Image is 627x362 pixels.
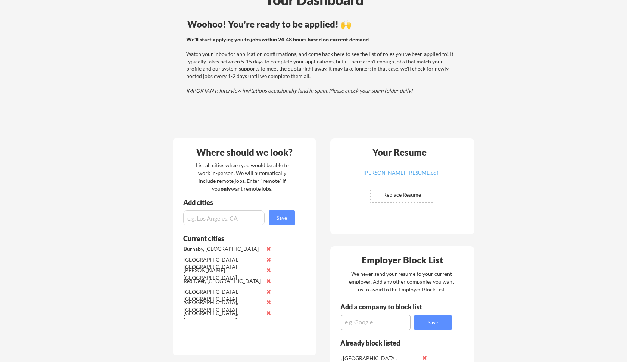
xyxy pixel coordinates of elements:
[186,36,455,94] div: Watch your inbox for application confirmations, and come back here to see the list of roles you'v...
[175,148,314,157] div: Where should we look?
[184,266,262,281] div: [PERSON_NAME][GEOGRAPHIC_DATA]
[183,199,297,206] div: Add cities
[333,256,472,265] div: Employer Block List
[340,340,442,346] div: Already block listed
[357,170,446,175] div: [PERSON_NAME] - RESUME.pdf
[357,170,446,182] a: [PERSON_NAME] - RESUME.pdf
[183,210,265,225] input: e.g. Los Angeles, CA
[349,270,455,293] div: We never send your resume to your current employer. Add any other companies you want us to avoid ...
[187,20,456,29] div: Woohoo! You're ready to be applied! 🙌
[184,245,262,253] div: Burnaby, [GEOGRAPHIC_DATA]
[363,148,437,157] div: Your Resume
[184,299,262,313] div: [GEOGRAPHIC_DATA], [GEOGRAPHIC_DATA]
[191,161,294,193] div: List all cities where you would be able to work in-person. We will automatically include remote j...
[184,256,262,271] div: [GEOGRAPHIC_DATA], [GEOGRAPHIC_DATA]
[183,235,287,242] div: Current cities
[186,36,370,43] strong: We'll start applying you to jobs within 24-48 hours based on current demand.
[414,315,452,330] button: Save
[186,87,413,94] em: IMPORTANT: Interview invitations occasionally land in spam. Please check your spam folder daily!
[184,288,262,303] div: [GEOGRAPHIC_DATA], [GEOGRAPHIC_DATA]
[340,303,434,310] div: Add a company to block list
[269,210,295,225] button: Save
[184,277,262,285] div: Red Deer, [GEOGRAPHIC_DATA]
[184,309,262,324] div: [GEOGRAPHIC_DATA], [GEOGRAPHIC_DATA]
[221,185,231,192] strong: only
